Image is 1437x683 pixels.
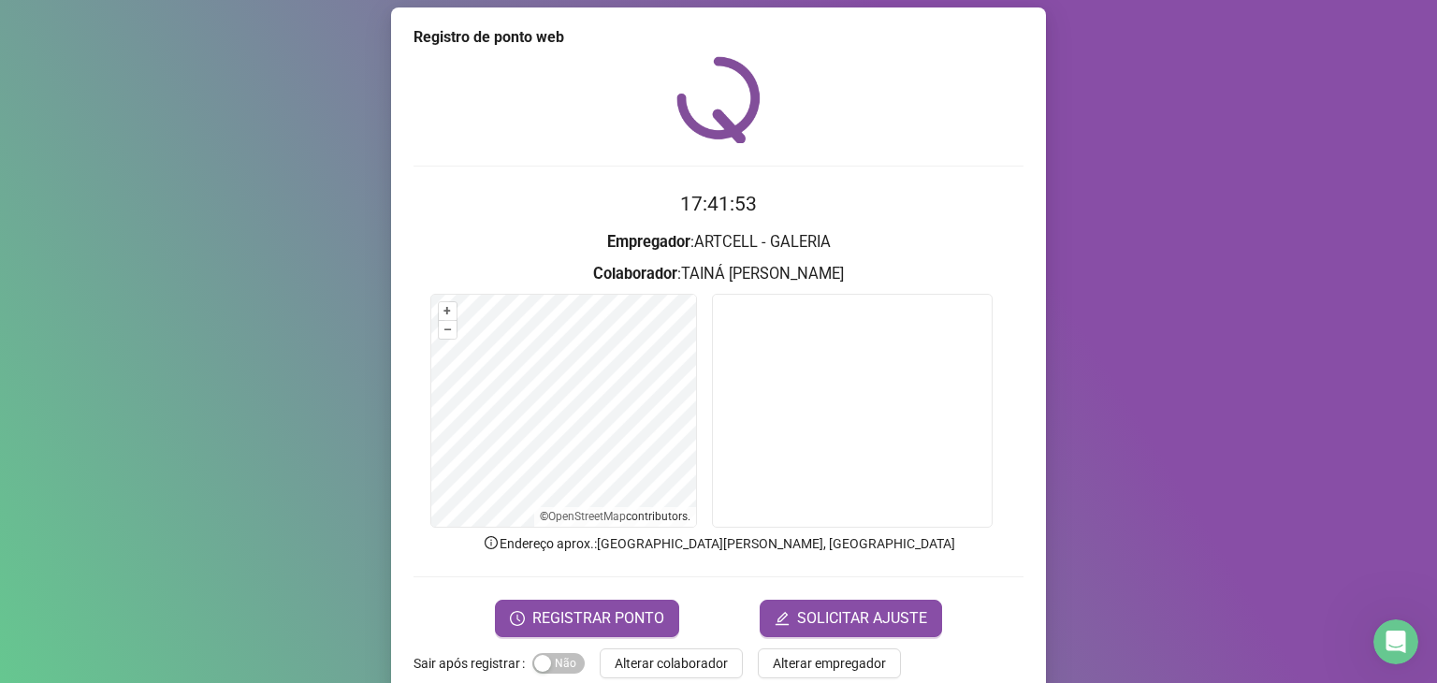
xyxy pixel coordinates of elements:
[414,262,1023,286] h3: : TAINÁ [PERSON_NAME]
[1373,619,1418,664] iframe: Intercom live chat
[439,321,457,339] button: –
[680,193,757,215] time: 17:41:53
[607,233,690,251] strong: Empregador
[414,648,532,678] label: Sair após registrar
[797,607,927,630] span: SOLICITAR AJUSTE
[540,510,690,523] li: © contributors.
[775,611,790,626] span: edit
[414,533,1023,554] p: Endereço aprox. : [GEOGRAPHIC_DATA][PERSON_NAME], [GEOGRAPHIC_DATA]
[676,56,761,143] img: QRPoint
[760,600,942,637] button: editSOLICITAR AJUSTE
[414,230,1023,254] h3: : ARTCELL - GALERIA
[439,302,457,320] button: +
[548,510,626,523] a: OpenStreetMap
[758,648,901,678] button: Alterar empregador
[483,534,500,551] span: info-circle
[593,265,677,283] strong: Colaborador
[532,607,664,630] span: REGISTRAR PONTO
[414,26,1023,49] div: Registro de ponto web
[615,653,728,674] span: Alterar colaborador
[773,653,886,674] span: Alterar empregador
[600,648,743,678] button: Alterar colaborador
[495,600,679,637] button: REGISTRAR PONTO
[510,611,525,626] span: clock-circle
